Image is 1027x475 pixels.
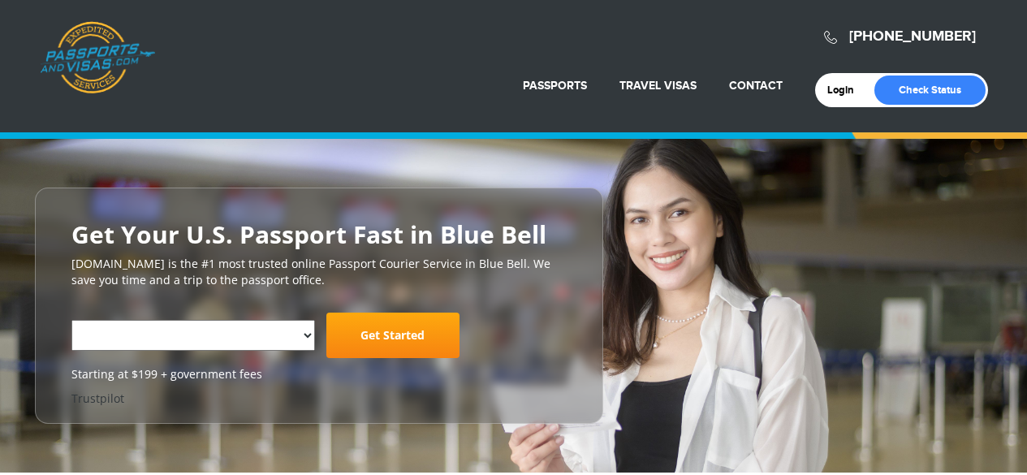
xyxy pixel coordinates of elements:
[849,28,976,45] a: [PHONE_NUMBER]
[71,221,567,248] h2: Get Your U.S. Passport Fast in Blue Bell
[40,21,155,94] a: Passports & [DOMAIN_NAME]
[71,391,124,406] a: Trustpilot
[874,76,986,105] a: Check Status
[523,79,587,93] a: Passports
[71,256,567,288] p: [DOMAIN_NAME] is the #1 most trusted online Passport Courier Service in Blue Bell. We save you ti...
[827,84,865,97] a: Login
[71,366,567,382] span: Starting at $199 + government fees
[619,79,697,93] a: Travel Visas
[326,313,460,358] a: Get Started
[729,79,783,93] a: Contact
